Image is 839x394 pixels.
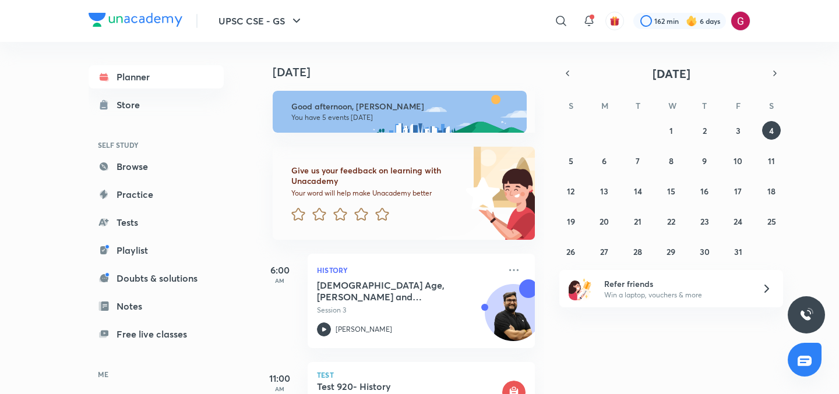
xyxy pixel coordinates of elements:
button: October 27, 2025 [595,242,614,261]
abbr: October 30, 2025 [700,246,710,257]
abbr: Thursday [702,100,707,111]
a: Company Logo [89,13,182,30]
button: October 28, 2025 [629,242,647,261]
abbr: October 6, 2025 [602,155,607,166]
abbr: October 31, 2025 [734,246,742,257]
h6: SELF STUDY [89,135,224,155]
button: October 8, 2025 [662,151,681,170]
button: October 12, 2025 [562,182,580,200]
a: Notes [89,294,224,318]
h6: Refer friends [604,278,748,290]
abbr: October 14, 2025 [634,186,642,197]
button: October 3, 2025 [729,121,748,140]
abbr: Monday [601,100,608,111]
button: October 2, 2025 [695,121,714,140]
button: [DATE] [576,65,767,81]
button: October 24, 2025 [729,212,748,230]
img: afternoon [273,91,527,133]
p: AM [256,385,303,392]
h4: [DATE] [273,65,547,79]
abbr: October 27, 2025 [600,246,608,257]
button: October 30, 2025 [695,242,714,261]
button: October 29, 2025 [662,242,681,261]
abbr: October 25, 2025 [767,216,776,227]
button: October 4, 2025 [762,121,781,140]
a: Planner [89,65,224,88]
abbr: October 21, 2025 [634,216,641,227]
abbr: October 8, 2025 [669,155,674,166]
p: You have 5 events [DATE] [291,113,516,122]
abbr: October 7, 2025 [636,155,640,166]
a: Store [89,93,224,116]
abbr: October 13, 2025 [600,186,608,197]
h5: 11:00 [256,371,303,385]
img: Avatar [485,290,541,346]
button: October 9, 2025 [695,151,714,170]
h5: Vedic Age, Mahajanapadas and Magadha [317,279,462,303]
img: avatar [609,16,620,26]
p: Your word will help make Unacademy better [291,189,461,198]
button: October 31, 2025 [729,242,748,261]
abbr: October 24, 2025 [734,216,742,227]
button: October 11, 2025 [762,151,781,170]
button: October 23, 2025 [695,212,714,230]
abbr: October 5, 2025 [569,155,573,166]
p: AM [256,277,303,284]
button: October 22, 2025 [662,212,681,230]
abbr: October 20, 2025 [600,216,609,227]
h5: 6:00 [256,263,303,277]
img: feedback_image [426,147,535,240]
button: October 19, 2025 [562,212,580,230]
button: October 1, 2025 [662,121,681,140]
abbr: October 9, 2025 [702,155,707,166]
button: October 7, 2025 [629,151,647,170]
button: October 18, 2025 [762,182,781,200]
span: [DATE] [653,66,690,81]
img: ttu [799,308,813,322]
button: October 10, 2025 [729,151,748,170]
p: Win a laptop, vouchers & more [604,290,748,300]
button: October 14, 2025 [629,182,647,200]
abbr: Sunday [569,100,573,111]
a: Free live classes [89,322,224,346]
button: October 13, 2025 [595,182,614,200]
button: October 21, 2025 [629,212,647,230]
abbr: October 10, 2025 [734,155,742,166]
abbr: October 16, 2025 [700,186,708,197]
img: Gargi Goswami [731,11,750,31]
h6: Good afternoon, [PERSON_NAME] [291,101,516,112]
abbr: October 2, 2025 [703,125,707,136]
abbr: Saturday [769,100,774,111]
button: October 15, 2025 [662,182,681,200]
button: October 6, 2025 [595,151,614,170]
div: Store [117,98,147,112]
abbr: October 17, 2025 [734,186,742,197]
abbr: October 29, 2025 [667,246,675,257]
abbr: October 19, 2025 [567,216,575,227]
p: [PERSON_NAME] [336,324,392,335]
h5: Test 920- History [317,381,500,392]
abbr: October 3, 2025 [736,125,741,136]
abbr: October 23, 2025 [700,216,709,227]
h6: ME [89,364,224,384]
p: Test [317,371,526,378]
abbr: October 12, 2025 [567,186,574,197]
abbr: Wednesday [668,100,676,111]
abbr: Tuesday [636,100,640,111]
a: Tests [89,211,224,234]
abbr: October 18, 2025 [767,186,775,197]
abbr: October 22, 2025 [667,216,675,227]
button: October 17, 2025 [729,182,748,200]
abbr: October 4, 2025 [769,125,774,136]
button: October 5, 2025 [562,151,580,170]
abbr: October 11, 2025 [768,155,775,166]
a: Browse [89,155,224,178]
a: Doubts & solutions [89,267,224,290]
img: streak [686,15,697,27]
button: UPSC CSE - GS [211,9,311,33]
abbr: October 26, 2025 [566,246,575,257]
a: Playlist [89,239,224,262]
h6: Give us your feedback on learning with Unacademy [291,165,461,186]
button: October 16, 2025 [695,182,714,200]
button: October 26, 2025 [562,242,580,261]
